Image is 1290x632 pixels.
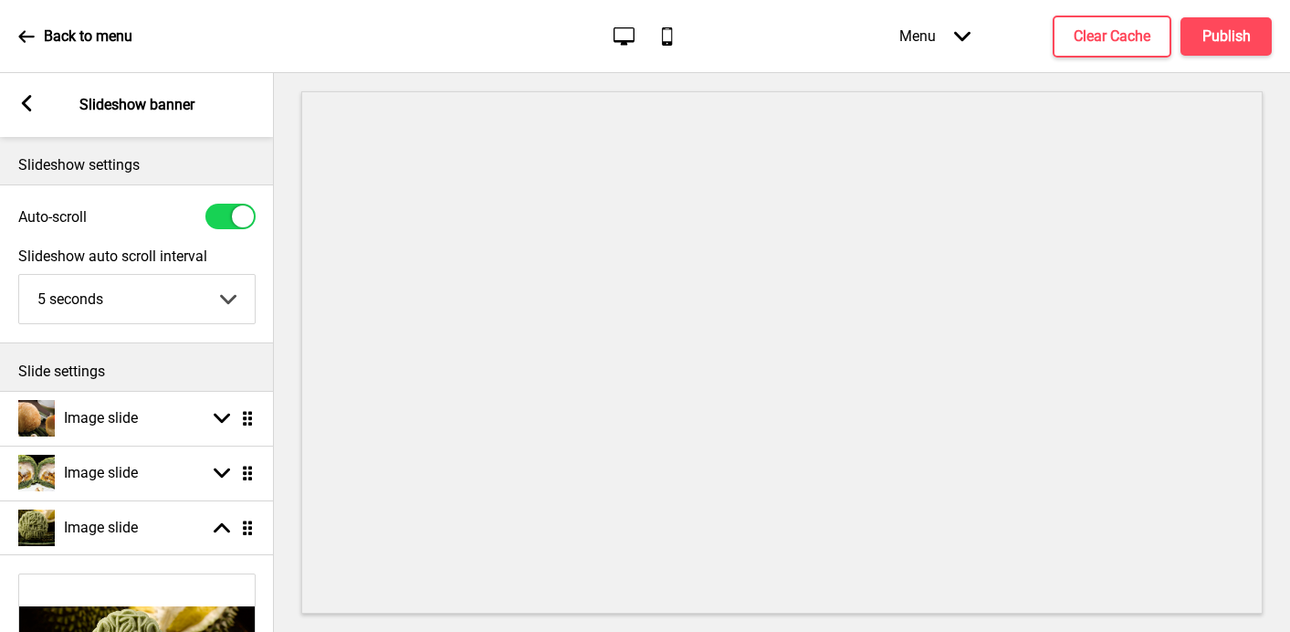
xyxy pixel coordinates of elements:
[64,463,138,483] h4: Image slide
[1202,26,1251,47] h4: Publish
[1180,17,1272,56] button: Publish
[64,518,138,538] h4: Image slide
[1053,16,1171,58] button: Clear Cache
[1074,26,1150,47] h4: Clear Cache
[79,95,194,115] p: Slideshow banner
[18,12,132,61] a: Back to menu
[18,208,87,226] label: Auto-scroll
[64,408,138,428] h4: Image slide
[881,9,989,63] div: Menu
[44,26,132,47] p: Back to menu
[18,248,256,265] label: Slideshow auto scroll interval
[18,362,256,382] p: Slide settings
[18,155,256,175] p: Slideshow settings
